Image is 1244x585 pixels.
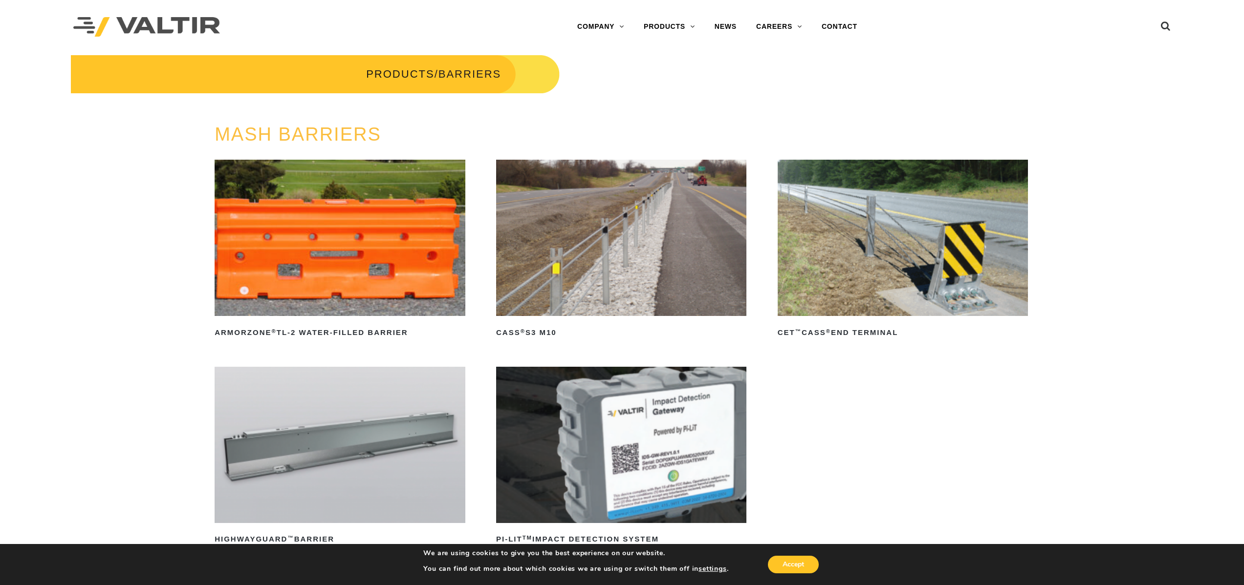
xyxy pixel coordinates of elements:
[634,17,705,37] a: PRODUCTS
[73,17,220,37] img: Valtir
[746,17,812,37] a: CAREERS
[523,535,532,541] sup: TM
[521,328,525,334] sup: ®
[705,17,746,37] a: NEWS
[215,367,465,547] a: HighwayGuard™Barrier
[496,160,746,340] a: CASS®S3 M10
[215,124,381,145] a: MASH BARRIERS
[778,325,1028,340] h2: CET CASS End Terminal
[795,328,802,334] sup: ™
[423,549,728,558] p: We are using cookies to give you the best experience on our website.
[287,535,294,541] sup: ™
[567,17,634,37] a: COMPANY
[496,367,746,547] a: PI-LITTMImpact Detection System
[366,68,434,80] a: PRODUCTS
[423,564,728,573] p: You can find out more about which cookies we are using or switch them off in .
[496,532,746,547] h2: PI-LIT Impact Detection System
[826,328,831,334] sup: ®
[215,325,465,340] h2: ArmorZone TL-2 Water-Filled Barrier
[215,532,465,547] h2: HighwayGuard Barrier
[778,160,1028,340] a: CET™CASS®End Terminal
[438,68,501,80] span: BARRIERS
[698,564,726,573] button: settings
[215,160,465,340] a: ArmorZone®TL-2 Water-Filled Barrier
[812,17,867,37] a: CONTACT
[768,556,819,573] button: Accept
[271,328,276,334] sup: ®
[496,325,746,340] h2: CASS S3 M10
